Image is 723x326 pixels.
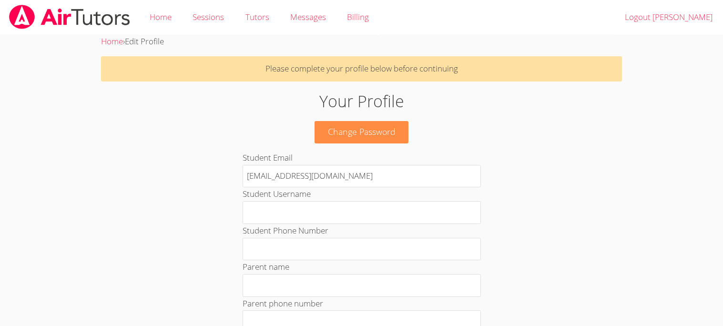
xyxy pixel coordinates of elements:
[315,121,409,143] a: Change Password
[243,152,293,163] label: Student Email
[243,298,323,309] label: Parent phone number
[290,11,326,22] span: Messages
[101,36,123,47] a: Home
[101,35,621,49] div: ›
[101,56,621,81] p: Please complete your profile below before continuing
[166,89,557,113] h1: Your Profile
[125,36,164,47] span: Edit Profile
[8,5,131,29] img: airtutors_banner-c4298cdbf04f3fff15de1276eac7730deb9818008684d7c2e4769d2f7ddbe033.png
[243,225,328,236] label: Student Phone Number
[243,261,289,272] label: Parent name
[243,188,311,199] label: Student Username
